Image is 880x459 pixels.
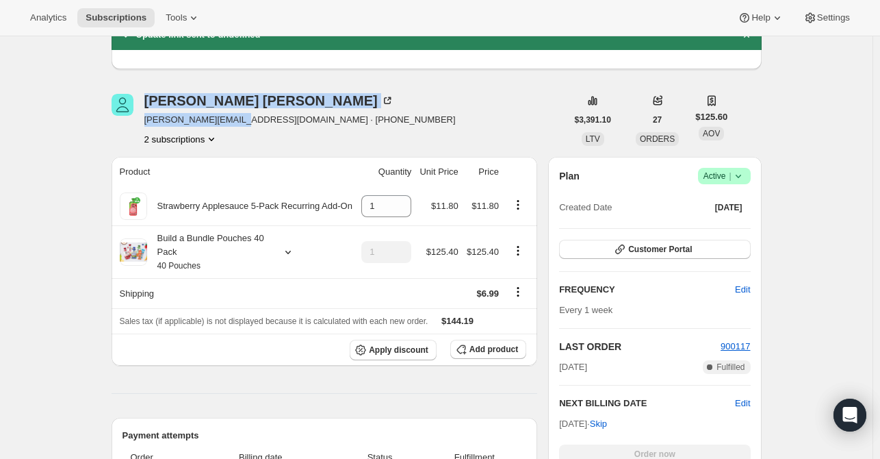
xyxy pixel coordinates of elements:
button: Analytics [22,8,75,27]
button: Product actions [144,132,219,146]
button: Skip [582,413,615,435]
span: $11.80 [471,201,499,211]
small: 40 Pouches [157,261,200,271]
span: Settings [817,12,850,23]
button: $3,391.10 [567,110,619,129]
span: Active [703,169,745,183]
span: Fulfilled [716,362,745,373]
span: Skip [590,417,607,431]
span: Tools [166,12,187,23]
button: Shipping actions [507,284,529,299]
span: Subscriptions [86,12,146,23]
th: Quantity [357,157,415,187]
button: Edit [727,279,758,301]
button: 900117 [721,340,750,353]
span: $11.80 [431,201,458,211]
span: Created Date [559,201,612,214]
span: $125.60 [695,110,727,124]
h2: Payment attempts [122,429,527,443]
span: 27 [653,114,662,125]
span: $125.40 [467,247,499,257]
button: Apply discount [350,340,437,360]
span: Every 1 week [559,305,612,315]
span: Analytics [30,12,66,23]
span: [DATE] [559,360,587,374]
div: Strawberry Applesauce 5-Pack Recurring Add-On [147,199,352,213]
span: Edit [735,283,750,297]
button: Product actions [507,243,529,258]
h2: Plan [559,169,580,183]
button: [DATE] [707,198,751,217]
div: Open Intercom Messenger [833,399,866,432]
span: Michael Mccaffery [112,94,133,116]
th: Product [112,157,358,187]
div: Build a Bundle Pouches 40 Pack [147,232,270,273]
h2: FREQUENCY [559,283,735,297]
span: [DATE] [715,202,742,213]
span: $6.99 [476,288,499,299]
h2: LAST ORDER [559,340,721,353]
button: Subscriptions [77,8,155,27]
span: [PERSON_NAME][EMAIL_ADDRESS][DOMAIN_NAME] · [PHONE_NUMBER] [144,113,456,127]
th: Shipping [112,278,358,308]
a: 900117 [721,341,750,351]
span: Add product [469,344,518,355]
span: ORDERS [640,134,675,144]
span: Customer Portal [628,244,692,255]
img: product img [122,193,145,220]
button: Product actions [507,197,529,212]
span: [DATE] · [559,419,607,429]
span: $144.19 [441,316,474,326]
h2: NEXT BILLING DATE [559,397,735,410]
button: 27 [645,110,670,129]
button: Edit [735,397,750,410]
span: AOV [703,129,720,138]
span: | [729,171,731,182]
div: [PERSON_NAME] [PERSON_NAME] [144,94,394,108]
span: $125.40 [426,247,458,257]
span: LTV [586,134,600,144]
th: Unit Price [415,157,463,187]
button: Add product [450,340,526,359]
button: Customer Portal [559,240,750,259]
span: Sales tax (if applicable) is not displayed because it is calculated with each new order. [120,317,428,326]
span: $3,391.10 [575,114,611,125]
button: Tools [157,8,209,27]
th: Price [463,157,503,187]
button: Settings [795,8,858,27]
span: Apply discount [369,345,428,356]
button: Help [729,8,792,27]
span: Help [751,12,770,23]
